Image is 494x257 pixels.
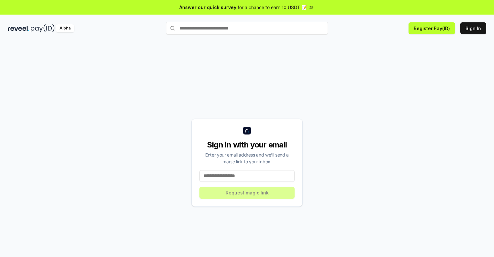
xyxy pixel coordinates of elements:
div: Sign in with your email [199,140,295,150]
img: pay_id [31,24,55,32]
div: Enter your email address and we’ll send a magic link to your inbox. [199,151,295,165]
div: Alpha [56,24,74,32]
button: Register Pay(ID) [409,22,455,34]
img: logo_small [243,127,251,134]
img: reveel_dark [8,24,29,32]
span: for a chance to earn 10 USDT 📝 [238,4,307,11]
button: Sign In [460,22,486,34]
span: Answer our quick survey [179,4,236,11]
